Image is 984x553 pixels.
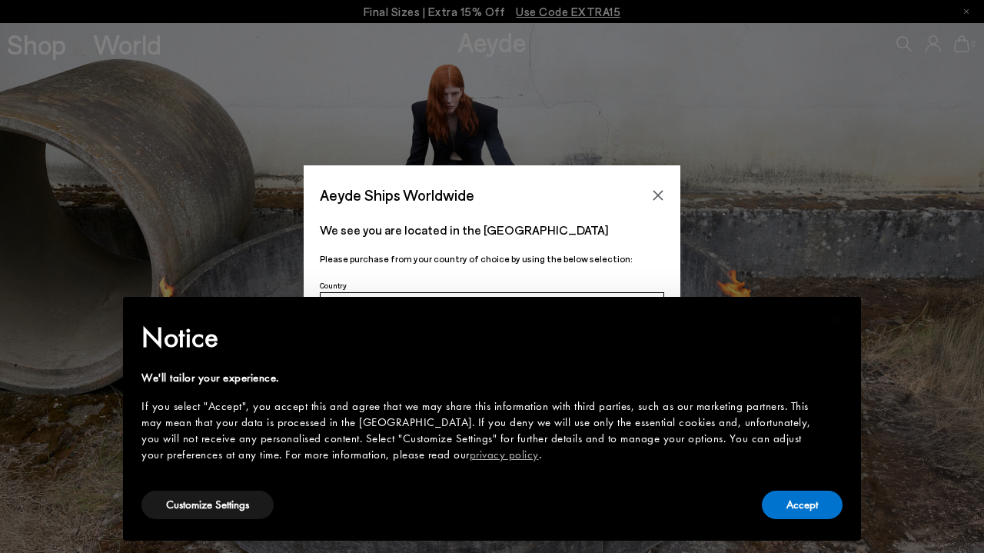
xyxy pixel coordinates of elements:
[141,398,818,463] div: If you select "Accept", you accept this and agree that we may share this information with third p...
[320,252,664,266] p: Please purchase from your country of choice by using the below selection:
[818,301,855,338] button: Close this notice
[320,221,664,239] p: We see you are located in the [GEOGRAPHIC_DATA]
[141,318,818,358] h2: Notice
[320,182,474,208] span: Aeyde Ships Worldwide
[470,447,539,462] a: privacy policy
[320,281,347,290] span: Country
[141,491,274,519] button: Customize Settings
[762,491,843,519] button: Accept
[832,308,842,331] span: ×
[647,184,670,207] button: Close
[141,370,818,386] div: We'll tailor your experience.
